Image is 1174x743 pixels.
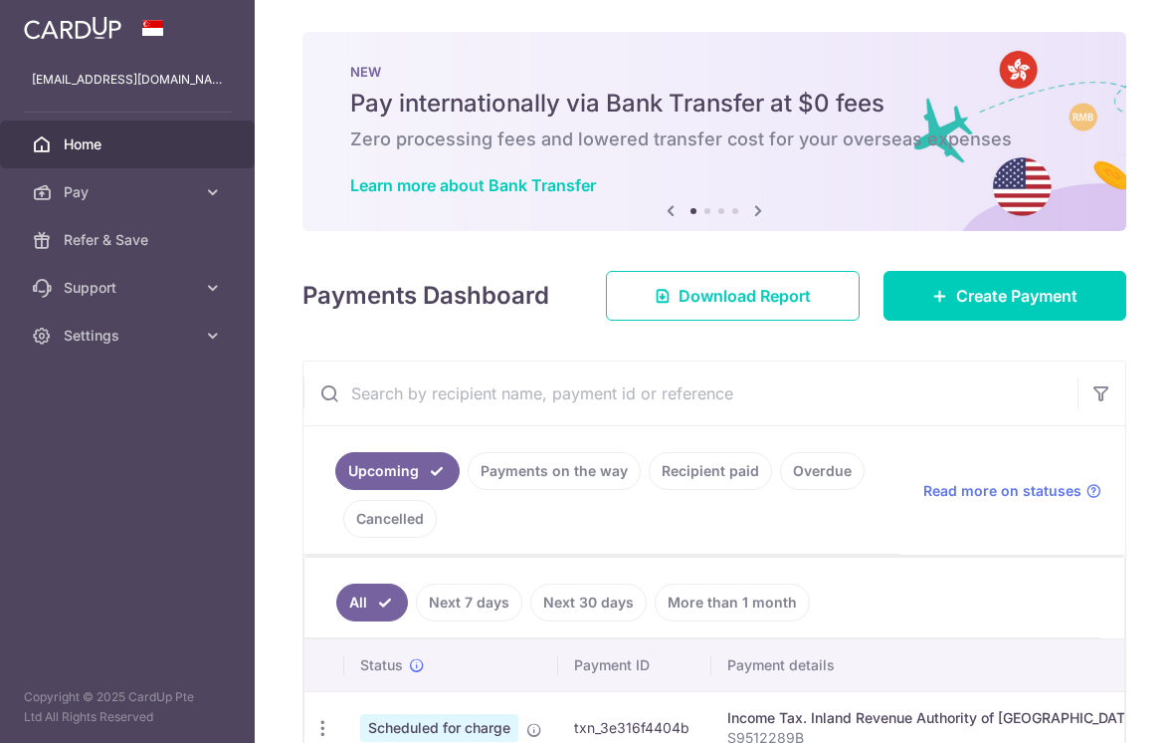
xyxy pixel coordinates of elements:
img: Bank transfer banner [302,32,1126,231]
a: Download Report [606,271,860,321]
a: Upcoming [335,452,460,490]
a: Learn more about Bank Transfer [350,175,596,195]
a: Next 30 days [530,584,647,621]
input: Search by recipient name, payment id or reference [303,362,1077,425]
h4: Payments Dashboard [302,278,549,314]
span: Read more on statuses [923,481,1081,501]
h5: Pay internationally via Bank Transfer at $0 fees [350,88,1078,120]
a: All [336,584,408,621]
h6: Zero processing fees and lowered transfer cost for your overseas expenses [350,127,1078,151]
span: Support [64,278,195,298]
p: [EMAIL_ADDRESS][DOMAIN_NAME] [32,70,223,90]
span: Download Report [679,284,811,308]
span: Scheduled for charge [360,714,518,742]
img: CardUp [24,16,121,40]
span: Create Payment [956,284,1077,308]
span: Home [64,134,195,154]
th: Payment ID [558,639,711,691]
a: Payments on the way [468,452,641,490]
span: Settings [64,326,195,346]
a: Overdue [780,452,865,490]
a: More than 1 month [655,584,810,621]
a: Next 7 days [416,584,522,621]
a: Read more on statuses [923,481,1101,501]
span: Status [360,655,403,675]
p: NEW [350,64,1078,80]
th: Payment details [711,639,1155,691]
span: Pay [64,182,195,202]
a: Cancelled [343,500,437,538]
a: Create Payment [883,271,1126,321]
span: Refer & Save [64,230,195,250]
div: Income Tax. Inland Revenue Authority of [GEOGRAPHIC_DATA] [727,708,1139,728]
a: Recipient paid [649,452,772,490]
